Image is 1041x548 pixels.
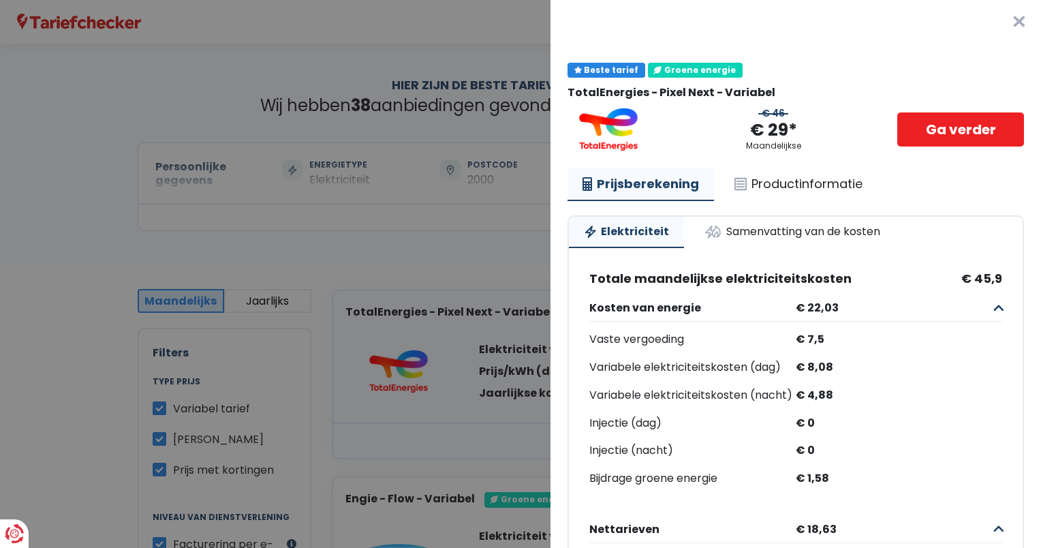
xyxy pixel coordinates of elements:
div: Groene energie [648,63,743,78]
div: € 7,5 [796,330,1002,350]
span: € 45,9 [961,271,1002,286]
a: Prijsberekening [568,168,714,201]
div: TotalEnergies - Pixel Next - Variabel [568,86,1024,99]
button: Nettarieven € 18,63 [589,516,1002,543]
a: Elektriciteit [569,217,684,248]
span: Nettarieven [589,523,790,536]
a: Samenvatting van de kosten [689,217,895,247]
div: € 0 [796,441,1002,461]
div: Injectie (nacht) [589,441,796,461]
div: Injectie (dag) [589,414,796,433]
img: TotalEnergies [568,108,649,151]
div: € 29* [750,119,797,142]
div: Maandelijkse [746,141,801,151]
div: Variabele elektriciteitskosten (dag) [589,358,796,378]
button: Kosten van energie € 22,03 [589,294,1002,322]
div: € 4,88 [796,386,1002,406]
a: Ga verder [897,112,1024,147]
div: Vaste vergoeding [589,330,796,350]
div: € 0 [796,414,1002,433]
div: Variabele elektriciteitskosten (nacht) [589,386,796,406]
span: € 18,63 [790,523,991,536]
span: Totale maandelijkse elektriciteitskosten [589,271,852,286]
a: Productinformatie [719,168,877,200]
div: € 1,58 [796,469,1002,489]
div: Bijdrage groene energie [589,469,796,489]
div: € 8,08 [796,358,1002,378]
span: Kosten van energie [589,301,790,314]
div: Beste tarief [568,63,645,78]
span: € 22,03 [790,301,991,314]
div: € 46 [758,108,788,119]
